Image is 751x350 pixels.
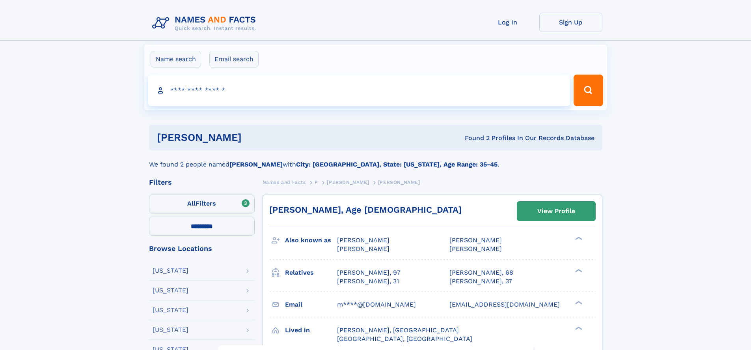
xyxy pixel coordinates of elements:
[449,236,502,244] span: [PERSON_NAME]
[337,245,389,253] span: [PERSON_NAME]
[285,234,337,247] h3: Also known as
[187,200,196,207] span: All
[327,180,369,185] span: [PERSON_NAME]
[315,180,318,185] span: P
[151,51,201,67] label: Name search
[337,268,401,277] a: [PERSON_NAME], 97
[209,51,259,67] label: Email search
[149,150,602,169] div: We found 2 people named with .
[449,277,512,286] a: [PERSON_NAME], 37
[315,177,318,187] a: P
[148,75,570,106] input: search input
[574,75,603,106] button: Search Button
[157,133,353,142] h1: [PERSON_NAME]
[353,134,594,142] div: Found 2 Profiles In Our Records Database
[285,266,337,279] h3: Relatives
[285,298,337,311] h3: Email
[149,179,255,186] div: Filters
[337,277,399,286] a: [PERSON_NAME], 31
[539,13,602,32] a: Sign Up
[153,268,188,274] div: [US_STATE]
[517,202,595,221] a: View Profile
[573,300,583,305] div: ❯
[573,326,583,331] div: ❯
[285,324,337,337] h3: Lived in
[573,268,583,273] div: ❯
[263,177,306,187] a: Names and Facts
[449,245,502,253] span: [PERSON_NAME]
[476,13,539,32] a: Log In
[149,245,255,252] div: Browse Locations
[449,268,513,277] a: [PERSON_NAME], 68
[229,161,283,168] b: [PERSON_NAME]
[149,13,263,34] img: Logo Names and Facts
[269,205,462,215] a: [PERSON_NAME], Age [DEMOGRAPHIC_DATA]
[337,335,472,343] span: [GEOGRAPHIC_DATA], [GEOGRAPHIC_DATA]
[378,180,420,185] span: [PERSON_NAME]
[573,236,583,241] div: ❯
[153,327,188,333] div: [US_STATE]
[537,202,575,220] div: View Profile
[337,236,389,244] span: [PERSON_NAME]
[449,301,560,308] span: [EMAIL_ADDRESS][DOMAIN_NAME]
[296,161,498,168] b: City: [GEOGRAPHIC_DATA], State: [US_STATE], Age Range: 35-45
[149,195,255,213] label: Filters
[153,307,188,313] div: [US_STATE]
[153,287,188,294] div: [US_STATE]
[337,326,459,334] span: [PERSON_NAME], [GEOGRAPHIC_DATA]
[327,177,369,187] a: [PERSON_NAME]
